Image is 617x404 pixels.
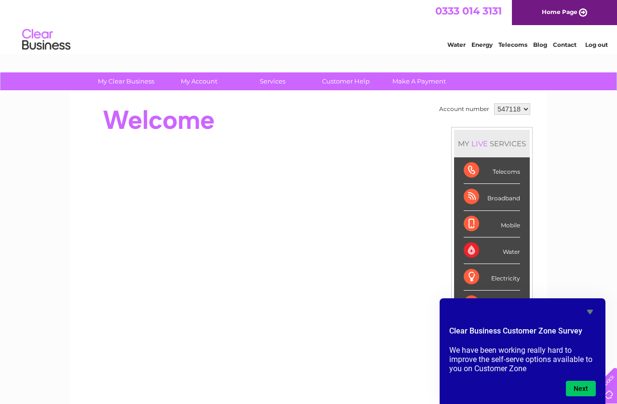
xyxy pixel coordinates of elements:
[449,346,596,373] p: We have been working really hard to improve the self-serve options available to you on Customer Zone
[464,264,520,291] div: Electricity
[447,41,466,48] a: Water
[81,5,537,47] div: Clear Business is a trading name of Verastar Limited (registered in [GEOGRAPHIC_DATA] No. 3667643...
[437,101,492,117] td: Account number
[449,325,596,342] h2: Clear Business Customer Zone Survey
[584,306,596,318] button: Hide survey
[22,25,71,55] img: logo.png
[449,306,596,396] div: Clear Business Customer Zone Survey
[160,72,239,90] a: My Account
[464,237,520,264] div: Water
[454,130,530,157] div: MY SERVICES
[464,184,520,210] div: Broadband
[306,72,386,90] a: Customer Help
[498,41,527,48] a: Telecoms
[585,41,608,48] a: Log out
[533,41,547,48] a: Blog
[566,381,596,396] button: Next question
[471,41,493,48] a: Energy
[86,72,166,90] a: My Clear Business
[379,72,459,90] a: Make A Payment
[469,139,490,148] div: LIVE
[464,291,520,317] div: Gas
[464,157,520,184] div: Telecoms
[233,72,312,90] a: Services
[435,5,502,17] a: 0333 014 3131
[553,41,577,48] a: Contact
[464,211,520,237] div: Mobile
